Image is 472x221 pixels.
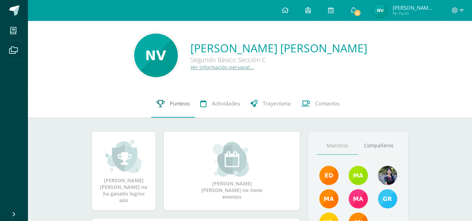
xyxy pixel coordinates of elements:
[99,139,148,204] div: [PERSON_NAME] [PERSON_NAME] no ha ganado logros aún
[393,4,435,11] span: [PERSON_NAME] [PERSON_NAME]
[373,3,387,17] img: 5b387f562a95f67f7a843b1e28be049b.png
[319,189,339,208] img: 560278503d4ca08c21e9c7cd40ba0529.png
[134,34,178,77] img: 4ddf502b33842c5a252c92cf7c01923b.png
[212,100,240,107] span: Actividades
[317,137,358,155] a: Maestros
[315,100,340,107] span: Contactos
[378,189,397,208] img: b7ce7144501556953be3fc0a459761b8.png
[349,166,368,185] img: 22c2db1d82643ebbb612248ac4ca281d.png
[170,100,190,107] span: Punteos
[263,100,291,107] span: Trayectoria
[378,166,397,185] img: 9b17679b4520195df407efdfd7b84603.png
[349,189,368,208] img: 7766054b1332a6085c7723d22614d631.png
[296,90,345,118] a: Contactos
[213,142,251,177] img: event_small.png
[197,142,267,200] div: [PERSON_NAME] [PERSON_NAME] no tiene eventos
[190,64,254,71] a: Ver información personal...
[105,139,143,174] img: achievement_small.png
[358,137,399,155] a: Compañeros
[393,10,435,16] span: Mi Perfil
[195,90,245,118] a: Actividades
[319,166,339,185] img: f40e456500941b1b33f0807dd74ea5cf.png
[151,90,195,118] a: Punteos
[190,56,367,64] div: Segundo Básico Sección C
[245,90,296,118] a: Trayectoria
[354,9,361,17] span: 2
[190,40,367,56] a: [PERSON_NAME] [PERSON_NAME]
